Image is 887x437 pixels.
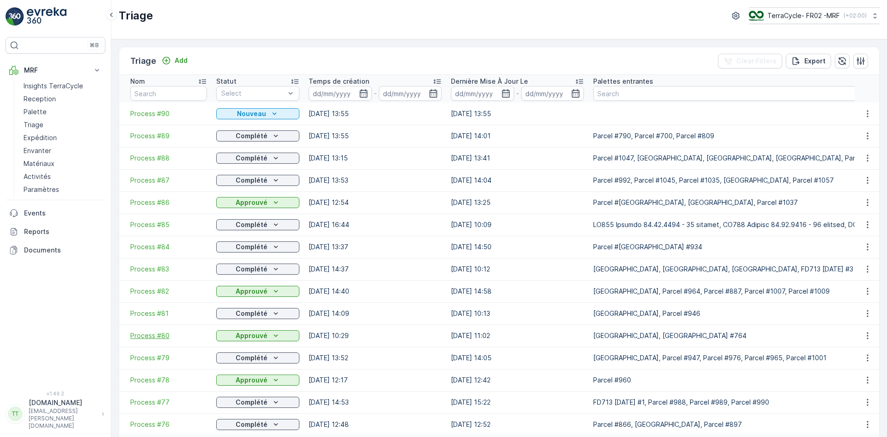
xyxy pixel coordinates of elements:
[130,353,207,363] a: Process #79
[6,398,105,430] button: TT[DOMAIN_NAME][EMAIL_ADDRESS][PERSON_NAME][DOMAIN_NAME]
[24,66,87,75] p: MRF
[20,131,105,144] a: Expédition
[216,197,299,208] button: Approuvé
[20,183,105,196] a: Paramètres
[20,80,105,92] a: Insights TerraCycle
[304,325,446,347] td: [DATE] 10:29
[446,280,589,302] td: [DATE] 14:58
[446,391,589,413] td: [DATE] 15:22
[304,347,446,369] td: [DATE] 13:52
[237,109,266,118] p: Nouveau
[446,413,589,436] td: [DATE] 12:52
[236,420,267,429] p: Complété
[304,125,446,147] td: [DATE] 13:55
[130,55,156,68] p: Triage
[304,147,446,169] td: [DATE] 13:15
[446,169,589,191] td: [DATE] 14:04
[90,42,99,49] p: ⌘B
[216,352,299,363] button: Complété
[236,309,267,318] p: Complété
[736,56,777,66] p: Clear Filters
[130,309,207,318] a: Process #81
[236,265,267,274] p: Complété
[130,220,207,229] a: Process #85
[446,214,589,236] td: [DATE] 10:09
[130,198,207,207] a: Process #86
[216,77,237,86] p: Statut
[236,287,267,296] p: Approuvé
[27,7,67,26] img: logo_light-DOdMpM7g.png
[216,108,299,119] button: Nouveau
[516,88,519,99] p: -
[20,118,105,131] a: Triage
[216,375,299,386] button: Approuvé
[130,375,207,385] a: Process #78
[216,153,299,164] button: Complété
[24,159,55,168] p: Matériaux
[216,286,299,297] button: Approuvé
[130,331,207,340] a: Process #80
[374,88,377,99] p: -
[130,398,207,407] a: Process #77
[20,144,105,157] a: Envanter
[8,406,23,421] div: TT
[130,109,207,118] a: Process #90
[20,105,105,118] a: Palette
[29,398,97,407] p: [DOMAIN_NAME]
[29,407,97,430] p: [EMAIL_ADDRESS][PERSON_NAME][DOMAIN_NAME]
[24,172,51,181] p: Activités
[309,86,372,101] input: dd/mm/yyyy
[6,7,24,26] img: logo
[216,419,299,430] button: Complété
[130,265,207,274] span: Process #83
[593,77,653,86] p: Palettes entrantes
[236,398,267,407] p: Complété
[446,369,589,391] td: [DATE] 12:42
[786,54,831,68] button: Export
[24,146,51,155] p: Envanter
[24,227,102,236] p: Reports
[130,77,145,86] p: Nom
[6,204,105,222] a: Events
[451,86,514,101] input: dd/mm/yyyy
[130,131,207,141] a: Process #89
[20,92,105,105] a: Reception
[24,81,83,91] p: Insights TerraCycle
[216,397,299,408] button: Complété
[236,242,267,252] p: Complété
[446,147,589,169] td: [DATE] 13:41
[130,86,207,101] input: Search
[130,176,207,185] a: Process #87
[304,214,446,236] td: [DATE] 16:44
[221,89,285,98] p: Select
[446,325,589,347] td: [DATE] 11:02
[216,175,299,186] button: Complété
[216,264,299,275] button: Complété
[24,120,43,129] p: Triage
[304,191,446,214] td: [DATE] 12:54
[130,242,207,252] a: Process #84
[6,391,105,396] span: v 1.49.2
[446,103,589,125] td: [DATE] 13:55
[446,302,589,325] td: [DATE] 10:13
[304,169,446,191] td: [DATE] 13:53
[236,331,267,340] p: Approuvé
[130,420,207,429] a: Process #76
[216,219,299,230] button: Complété
[24,133,57,142] p: Expédition
[216,130,299,142] button: Complété
[236,375,267,385] p: Approuvé
[130,154,207,163] span: Process #88
[24,209,102,218] p: Events
[24,185,59,194] p: Paramètres
[6,61,105,80] button: MRF
[521,86,584,101] input: dd/mm/yyyy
